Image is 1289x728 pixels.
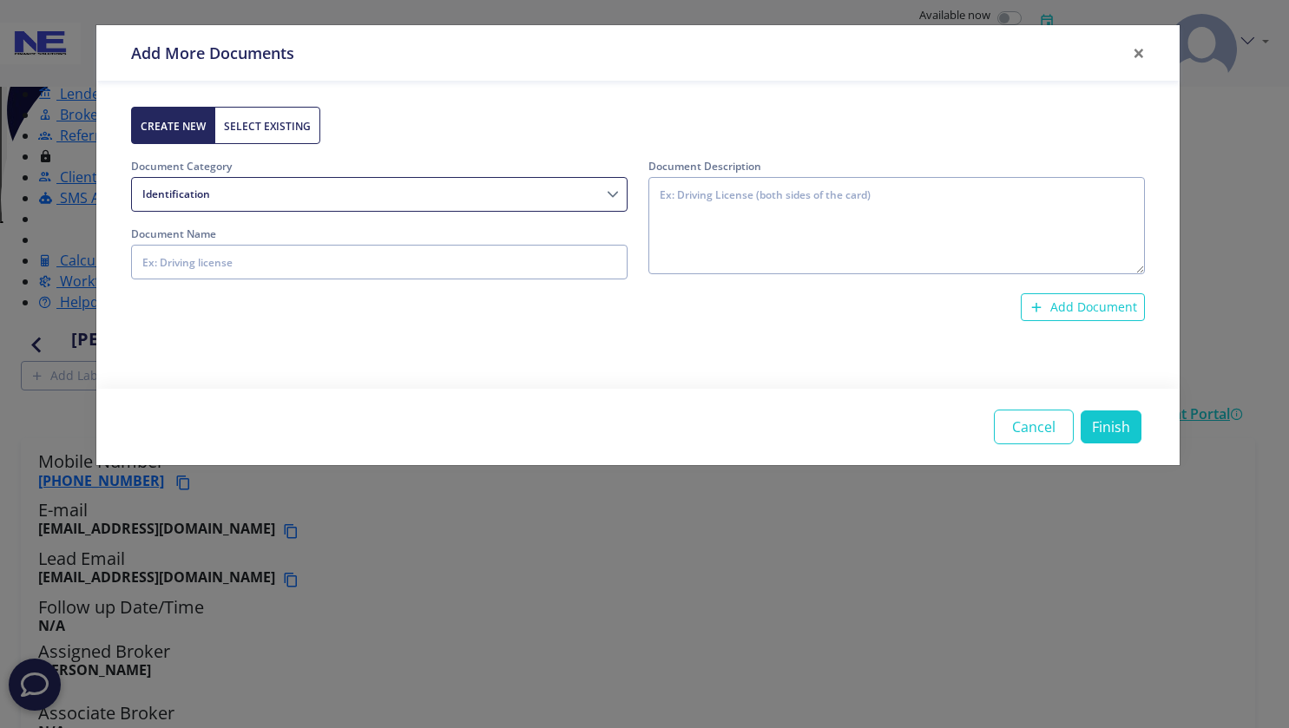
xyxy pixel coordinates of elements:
legend: Document Name [131,226,628,242]
h5: Add More Documents [131,43,294,63]
legend: Document Description [648,158,1145,174]
button: Cancel [994,410,1074,444]
button: Close [1119,29,1159,77]
a: Add Document [1021,293,1145,321]
button: Finish [1081,410,1141,443]
legend: Document Category [131,158,628,174]
span: CREATE NEW [141,119,206,134]
input: Ex: Driving license [131,245,628,279]
span: SELECT EXISTING [224,119,311,134]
